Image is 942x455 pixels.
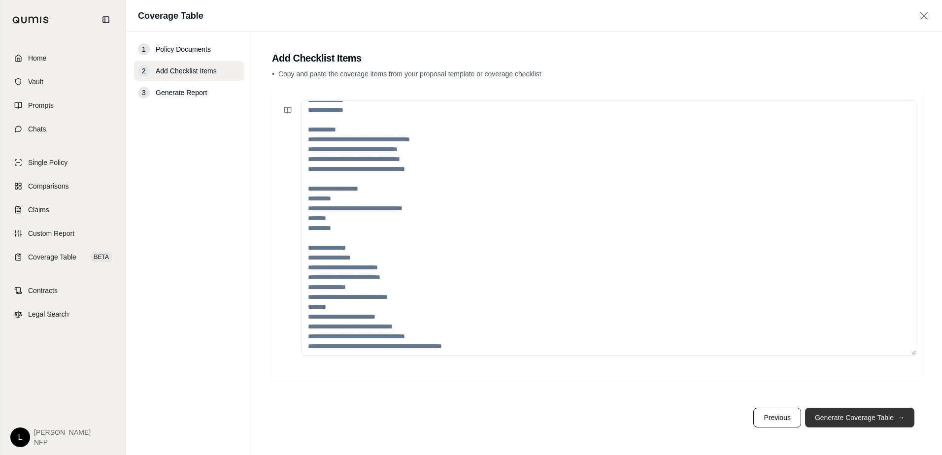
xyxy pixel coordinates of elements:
a: Prompts [6,95,120,116]
span: Generate Report [156,88,207,97]
a: Chats [6,118,120,140]
img: Qumis Logo [12,16,49,24]
a: Vault [6,71,120,93]
a: Single Policy [6,152,120,173]
span: Single Policy [28,158,67,167]
h2: Add Checklist Items [272,51,922,65]
span: Legal Search [28,309,69,319]
span: Claims [28,205,49,215]
button: Generate Coverage Table→ [805,408,914,427]
span: Comparisons [28,181,68,191]
span: Custom Report [28,228,74,238]
a: Legal Search [6,303,120,325]
span: [PERSON_NAME] [34,427,91,437]
div: 1 [138,43,150,55]
span: Chats [28,124,46,134]
span: Contracts [28,286,58,295]
a: Comparisons [6,175,120,197]
a: Coverage TableBETA [6,246,120,268]
div: 2 [138,65,150,77]
span: Home [28,53,46,63]
span: Prompts [28,100,54,110]
a: Custom Report [6,223,120,244]
a: Claims [6,199,120,221]
span: Coverage Table [28,252,76,262]
span: Vault [28,77,43,87]
a: Contracts [6,280,120,301]
button: Previous [753,408,801,427]
span: • [272,70,274,78]
span: NFP [34,437,91,447]
span: → [898,413,905,422]
span: BETA [91,252,112,262]
div: 3 [138,87,150,98]
span: Add Checklist Items [156,66,217,76]
span: Policy Documents [156,44,211,54]
button: Collapse sidebar [98,12,114,28]
span: Copy and paste the coverage items from your proposal template or coverage checklist [278,70,541,78]
a: Home [6,47,120,69]
div: L [10,427,30,447]
h1: Coverage Table [138,9,203,23]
